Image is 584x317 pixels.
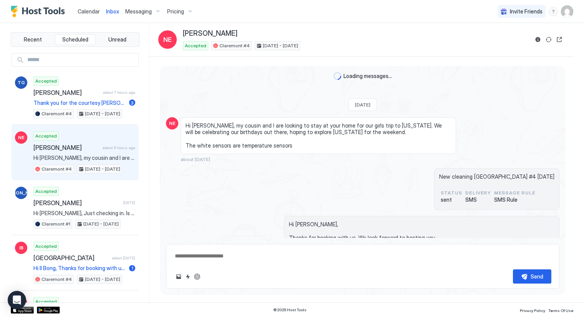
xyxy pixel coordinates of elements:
[35,298,57,305] span: Accepted
[35,188,57,195] span: Accepted
[55,34,96,45] button: Scheduled
[555,35,564,44] button: Open reservation
[11,32,139,47] div: tab-group
[41,276,72,283] span: Claremont #4
[548,308,573,313] span: Terms Of Use
[494,196,535,203] span: SMS Rule
[544,35,553,44] button: Sync reservation
[33,254,109,262] span: [GEOGRAPHIC_DATA]
[219,42,250,49] span: Claremont #4
[273,307,307,312] span: © 2025 Host Tools
[85,110,120,117] span: [DATE] - [DATE]
[33,199,120,207] span: [PERSON_NAME]
[24,53,138,66] input: Input Field
[192,272,202,281] button: ChatGPT Auto Reply
[181,156,210,162] span: about [DATE]
[13,34,53,45] button: Recent
[520,308,545,313] span: Privacy Policy
[520,306,545,314] a: Privacy Policy
[163,35,172,44] span: NE
[106,8,119,15] span: Inbox
[97,34,138,45] button: Unread
[106,7,119,15] a: Inbox
[131,100,134,106] span: 3
[333,72,341,80] div: loading
[465,196,491,203] span: SMS
[33,144,100,151] span: [PERSON_NAME]
[131,265,133,271] span: 1
[441,189,462,196] span: status
[185,42,206,49] span: Accepted
[355,102,370,108] span: [DATE]
[18,79,25,86] span: TG
[33,89,100,96] span: [PERSON_NAME]
[174,272,183,281] button: Upload image
[513,269,551,284] button: Send
[561,5,573,18] div: User profile
[85,276,120,283] span: [DATE] - [DATE]
[183,29,237,38] span: [PERSON_NAME]
[33,154,135,161] span: Hi [PERSON_NAME], my cousin and I are looking to stay at your home for our girls trip to [US_STAT...
[33,100,126,106] span: Thank you for the courtesy [PERSON_NAME]!
[35,78,57,85] span: Accepted
[78,7,100,15] a: Calendar
[441,196,462,203] span: sent
[2,189,40,196] span: [PERSON_NAME]
[112,256,135,261] span: about [DATE]
[83,221,119,227] span: [DATE] - [DATE]
[103,145,135,150] span: about 5 hours ago
[263,42,298,49] span: [DATE] - [DATE]
[531,272,543,280] div: Send
[33,265,126,272] span: Hi Il Bong, Thanks for booking with us. We look forward to hosting you. The address of the proper...
[37,307,60,314] a: Google Play Store
[183,272,192,281] button: Quick reply
[78,8,100,15] span: Calendar
[343,73,392,80] span: Loading messages...
[108,36,126,43] span: Unread
[11,307,34,314] a: App Store
[533,35,543,44] button: Reservation information
[548,306,573,314] a: Terms Of Use
[549,7,558,16] div: menu
[8,291,26,309] div: Open Intercom Messenger
[510,8,543,15] span: Invite Friends
[85,166,120,173] span: [DATE] - [DATE]
[103,90,135,95] span: about 7 hours ago
[35,133,57,139] span: Accepted
[167,8,184,15] span: Pricing
[41,221,70,227] span: Claremont #1
[123,200,135,205] span: [DATE]
[186,122,451,149] span: Hi [PERSON_NAME], my cousin and I are looking to stay at your home for our girls trip to [US_STAT...
[41,166,72,173] span: Claremont #4
[125,8,152,15] span: Messaging
[439,173,554,180] span: New cleaning [GEOGRAPHIC_DATA] #4 [DATE]
[41,110,72,117] span: Claremont #4
[494,189,535,196] span: Message Rule
[169,120,175,127] span: NE
[35,243,57,250] span: Accepted
[24,36,42,43] span: Recent
[11,6,68,17] a: Host Tools Logo
[19,244,23,251] span: IB
[33,210,135,217] span: Hi [PERSON_NAME], Just checking in. Is all good? Need anything? We truly want to deliver a 5 STAR...
[465,189,491,196] span: Delivery
[62,36,88,43] span: Scheduled
[18,134,24,141] span: NE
